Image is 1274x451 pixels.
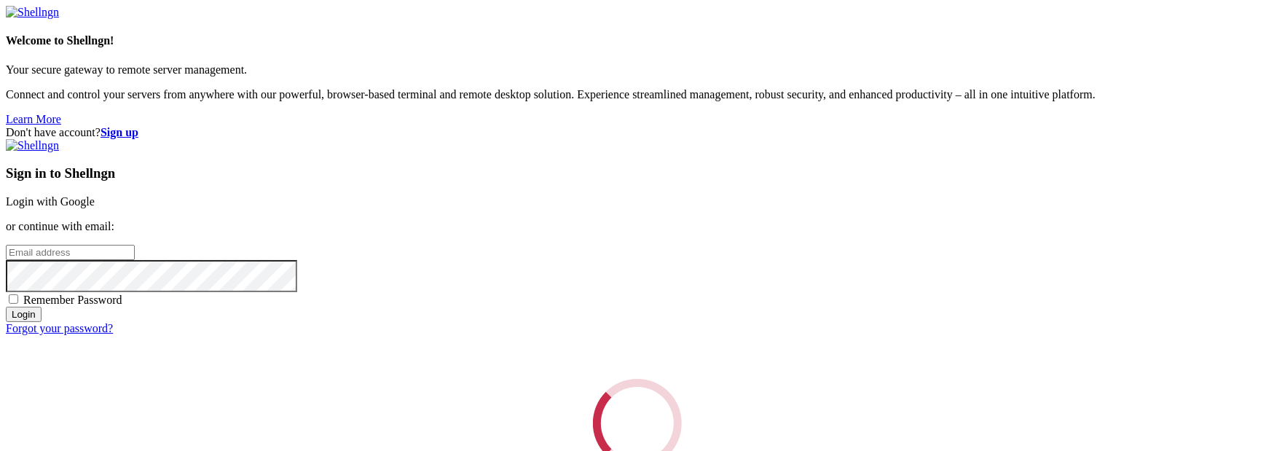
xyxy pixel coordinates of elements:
a: Learn More [6,113,61,125]
h3: Sign in to Shellngn [6,165,1268,181]
input: Login [6,307,42,322]
a: Forgot your password? [6,322,113,334]
h4: Welcome to Shellngn! [6,34,1268,47]
img: Shellngn [6,139,59,152]
p: or continue with email: [6,220,1268,233]
div: Don't have account? [6,126,1268,139]
a: Login with Google [6,195,95,208]
input: Remember Password [9,294,18,304]
p: Your secure gateway to remote server management. [6,63,1268,77]
img: Shellngn [6,6,59,19]
a: Sign up [101,126,138,138]
span: Remember Password [23,294,122,306]
p: Connect and control your servers from anywhere with our powerful, browser-based terminal and remo... [6,88,1268,101]
input: Email address [6,245,135,260]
